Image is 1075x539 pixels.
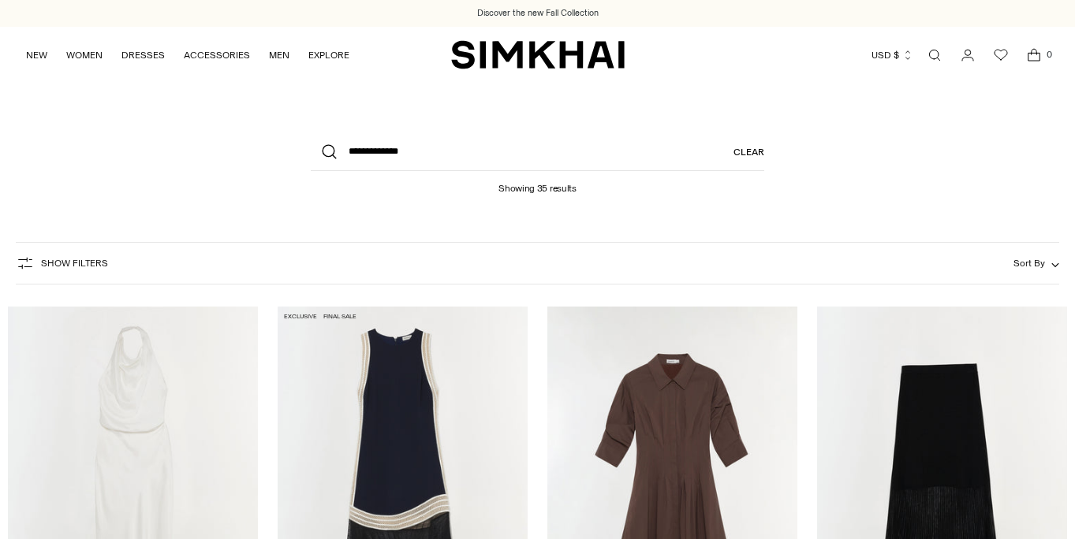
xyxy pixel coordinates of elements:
a: EXPLORE [308,38,349,72]
a: WOMEN [66,38,103,72]
a: NEW [26,38,47,72]
a: SIMKHAI [451,39,625,70]
span: 0 [1042,47,1056,61]
a: Open search modal [919,39,950,71]
a: Discover the new Fall Collection [477,7,599,20]
a: Go to the account page [952,39,984,71]
button: Search [311,133,349,171]
a: Clear [733,133,764,171]
a: Wishlist [985,39,1017,71]
button: Sort By [1013,255,1059,272]
span: Show Filters [41,258,108,269]
span: Sort By [1013,258,1045,269]
a: DRESSES [121,38,165,72]
button: USD $ [872,38,913,72]
a: MEN [269,38,289,72]
a: Open cart modal [1018,39,1050,71]
h1: Showing 35 results [498,171,577,194]
a: ACCESSORIES [184,38,250,72]
button: Show Filters [16,251,108,276]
